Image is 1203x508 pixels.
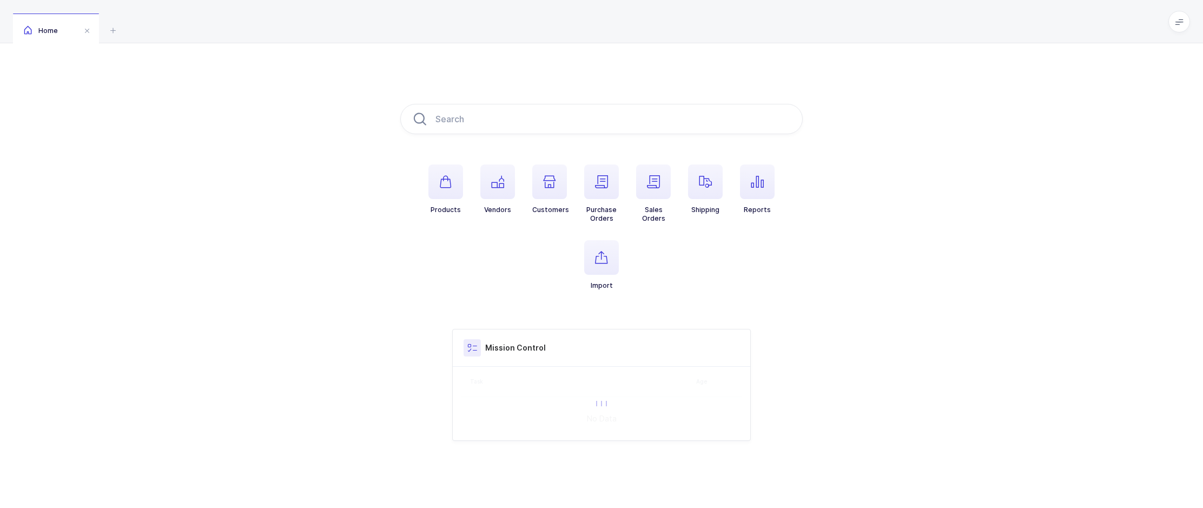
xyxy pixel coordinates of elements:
[485,342,546,353] h3: Mission Control
[400,104,803,134] input: Search
[688,164,723,214] button: Shipping
[636,164,671,223] button: SalesOrders
[428,164,463,214] button: Products
[740,164,775,214] button: Reports
[584,164,619,223] button: PurchaseOrders
[480,164,515,214] button: Vendors
[532,164,569,214] button: Customers
[584,240,619,290] button: Import
[24,27,58,35] span: Home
